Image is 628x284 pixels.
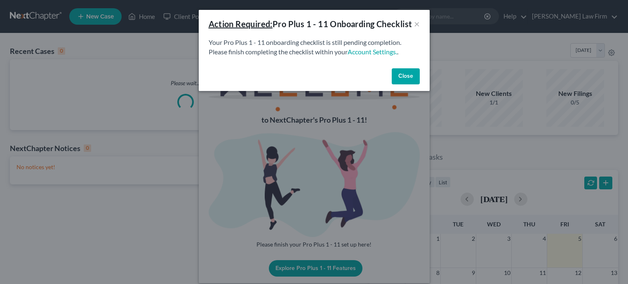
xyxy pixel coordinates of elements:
[392,68,420,85] button: Close
[209,18,412,30] div: Pro Plus 1 - 11 Onboarding Checklist
[414,19,420,29] button: ×
[209,38,420,57] p: Your Pro Plus 1 - 11 onboarding checklist is still pending completion. Please finish completing t...
[209,19,273,29] u: Action Required:
[348,48,397,56] a: Account Settings.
